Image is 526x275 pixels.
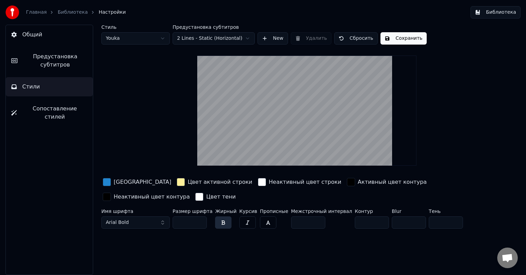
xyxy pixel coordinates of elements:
button: Активный цвет контура [346,177,428,188]
button: Цвет тени [194,191,237,202]
a: Главная [26,9,47,16]
nav: breadcrumb [26,9,126,16]
label: Размер шрифта [173,209,212,214]
label: Стиль [101,25,170,29]
button: Сохранить [380,32,427,45]
div: Цвет активной строки [188,178,252,186]
img: youka [5,5,19,19]
div: [GEOGRAPHIC_DATA] [114,178,171,186]
label: Жирный [215,209,236,214]
button: Стили [6,77,93,96]
div: Неактивный цвет строки [269,178,341,186]
button: Сопоставление стилей [6,99,93,127]
label: Курсив [239,209,257,214]
a: Библиотека [58,9,88,16]
div: Активный цвет контура [358,178,427,186]
button: New [258,32,288,45]
span: Arial Bold [106,219,129,226]
div: Цвет тени [206,193,236,201]
button: Библиотека [471,6,521,19]
span: Общий [22,31,42,39]
div: Неактивный цвет контура [114,193,190,201]
span: Сопоставление стилей [22,105,87,121]
button: Общий [6,25,93,44]
button: Неактивный цвет строки [256,177,343,188]
button: Цвет активной строки [175,177,254,188]
label: Тень [429,209,463,214]
label: Blur [392,209,426,214]
label: Контур [355,209,389,214]
button: Сбросить [334,32,378,45]
button: [GEOGRAPHIC_DATA] [101,177,173,188]
label: Имя шрифта [101,209,170,214]
div: Открытый чат [497,248,518,268]
span: Предустановка субтитров [23,52,87,69]
label: Предустановка субтитров [173,25,255,29]
button: Предустановка субтитров [6,47,93,74]
span: Настройки [99,9,126,16]
span: Стили [22,83,40,91]
label: Межстрочный интервал [291,209,352,214]
button: Неактивный цвет контура [101,191,191,202]
label: Прописные [260,209,288,214]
